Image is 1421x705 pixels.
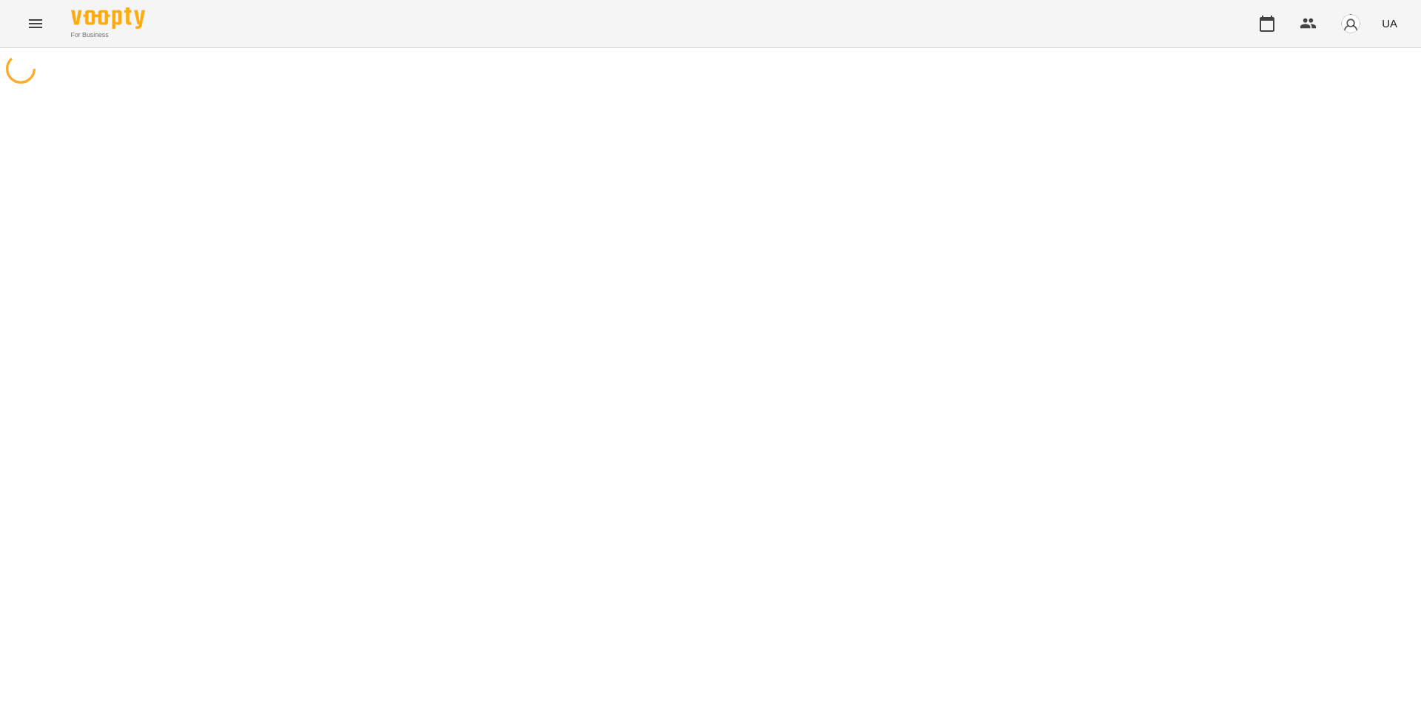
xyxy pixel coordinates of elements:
span: UA [1382,16,1397,31]
img: Voopty Logo [71,7,145,29]
span: For Business [71,30,145,40]
button: UA [1376,10,1403,37]
img: avatar_s.png [1340,13,1361,34]
button: Menu [18,6,53,41]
